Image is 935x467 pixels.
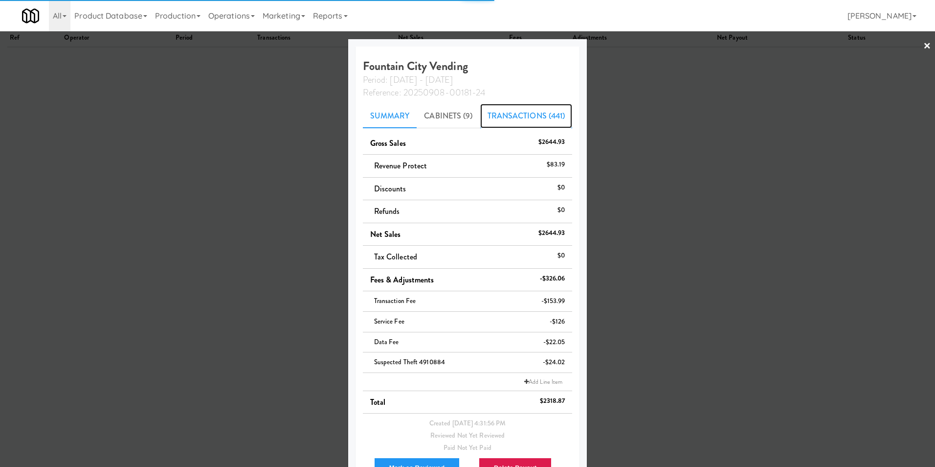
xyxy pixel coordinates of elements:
[374,296,416,305] span: Transaction Fee
[540,273,565,285] div: -$326.06
[522,377,565,387] a: Add Line Item
[363,291,573,312] li: Transaction Fee-$153.99
[557,182,565,194] div: $0
[22,7,39,24] img: Micromart
[363,312,573,332] li: Service Fee-$126
[374,160,427,171] span: Revenue Protect
[363,104,417,128] a: Summary
[550,316,565,328] div: -$126
[417,104,480,128] a: Cabinets (9)
[374,337,399,347] span: Data Fee
[363,73,453,86] span: Period: [DATE] - [DATE]
[540,395,565,407] div: $2318.87
[374,206,400,217] span: Refunds
[370,138,406,149] span: Gross Sales
[480,104,573,128] a: Transactions (441)
[370,397,386,408] span: Total
[363,60,573,98] h4: Fountain City Vending
[370,274,434,285] span: Fees & Adjustments
[363,86,486,99] span: Reference: 20250908-00181-24
[374,183,406,194] span: Discounts
[370,430,565,442] div: Reviewed Not Yet Reviewed
[557,204,565,216] div: $0
[538,227,565,239] div: $2644.93
[363,352,573,373] li: Suspected Theft 4910884-$24.02
[541,295,565,307] div: -$153.99
[557,250,565,262] div: $0
[543,356,565,369] div: -$24.02
[538,136,565,148] div: $2644.93
[370,229,401,240] span: Net Sales
[363,332,573,353] li: Data Fee-$22.05
[547,159,565,171] div: $83.19
[543,336,565,349] div: -$22.05
[370,418,565,430] div: Created [DATE] 4:31:56 PM
[374,357,445,367] span: Suspected Theft 4910884
[374,317,404,326] span: Service Fee
[374,251,417,262] span: Tax Collected
[370,442,565,454] div: Paid Not Yet Paid
[923,31,931,62] a: ×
